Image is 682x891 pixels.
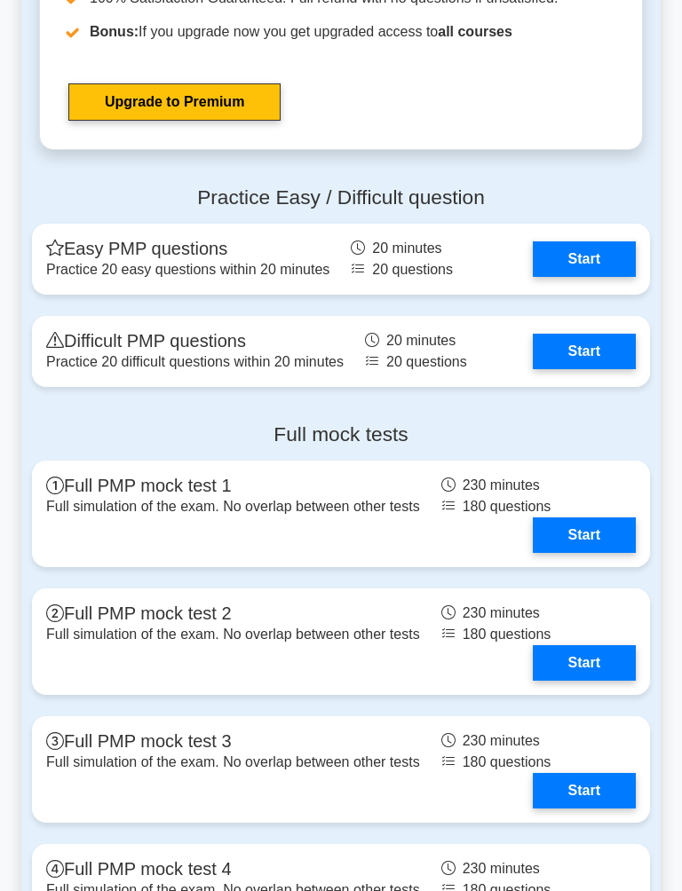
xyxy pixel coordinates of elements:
[533,645,636,681] a: Start
[533,241,636,277] a: Start
[32,422,650,446] h4: Full mock tests
[533,517,636,553] a: Start
[32,185,650,209] h4: Practice Easy / Difficult question
[533,334,636,369] a: Start
[68,83,281,121] a: Upgrade to Premium
[533,773,636,808] a: Start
